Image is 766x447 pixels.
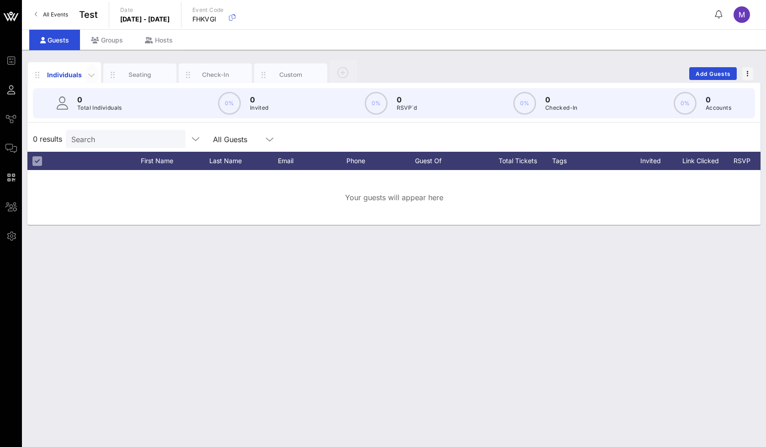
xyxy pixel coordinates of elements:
p: Invited [250,103,269,112]
div: Hosts [134,30,184,50]
div: Link Clicked [680,152,730,170]
p: Event Code [192,5,224,15]
p: Total Individuals [77,103,122,112]
div: Custom [271,70,311,79]
p: Checked-In [545,103,578,112]
div: Tags [552,152,630,170]
div: First Name [141,152,209,170]
p: Accounts [706,103,731,112]
div: All Guests [207,130,281,148]
div: Your guests will appear here [27,170,761,225]
a: All Events [29,7,74,22]
div: Last Name [209,152,278,170]
div: Individuals [44,70,85,80]
p: RSVP`d [397,103,417,112]
div: M [734,6,750,23]
button: Add Guests [689,67,737,80]
div: Guest Of [415,152,484,170]
div: RSVP [730,152,762,170]
div: All Guests [213,135,247,144]
p: 0 [545,94,578,105]
div: Groups [80,30,134,50]
div: Total Tickets [484,152,552,170]
span: Test [79,8,98,21]
span: M [739,10,745,19]
div: Invited [630,152,680,170]
span: All Events [43,11,68,18]
div: Seating [120,70,160,79]
span: Add Guests [695,70,731,77]
p: Date [120,5,170,15]
div: Phone [346,152,415,170]
p: 0 [706,94,731,105]
span: 0 results [33,133,62,144]
div: Email [278,152,346,170]
p: [DATE] - [DATE] [120,15,170,24]
p: 0 [250,94,269,105]
p: 0 [77,94,122,105]
p: 0 [397,94,417,105]
div: Guests [29,30,80,50]
div: Check-In [195,70,236,79]
p: FHKVGI [192,15,224,24]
